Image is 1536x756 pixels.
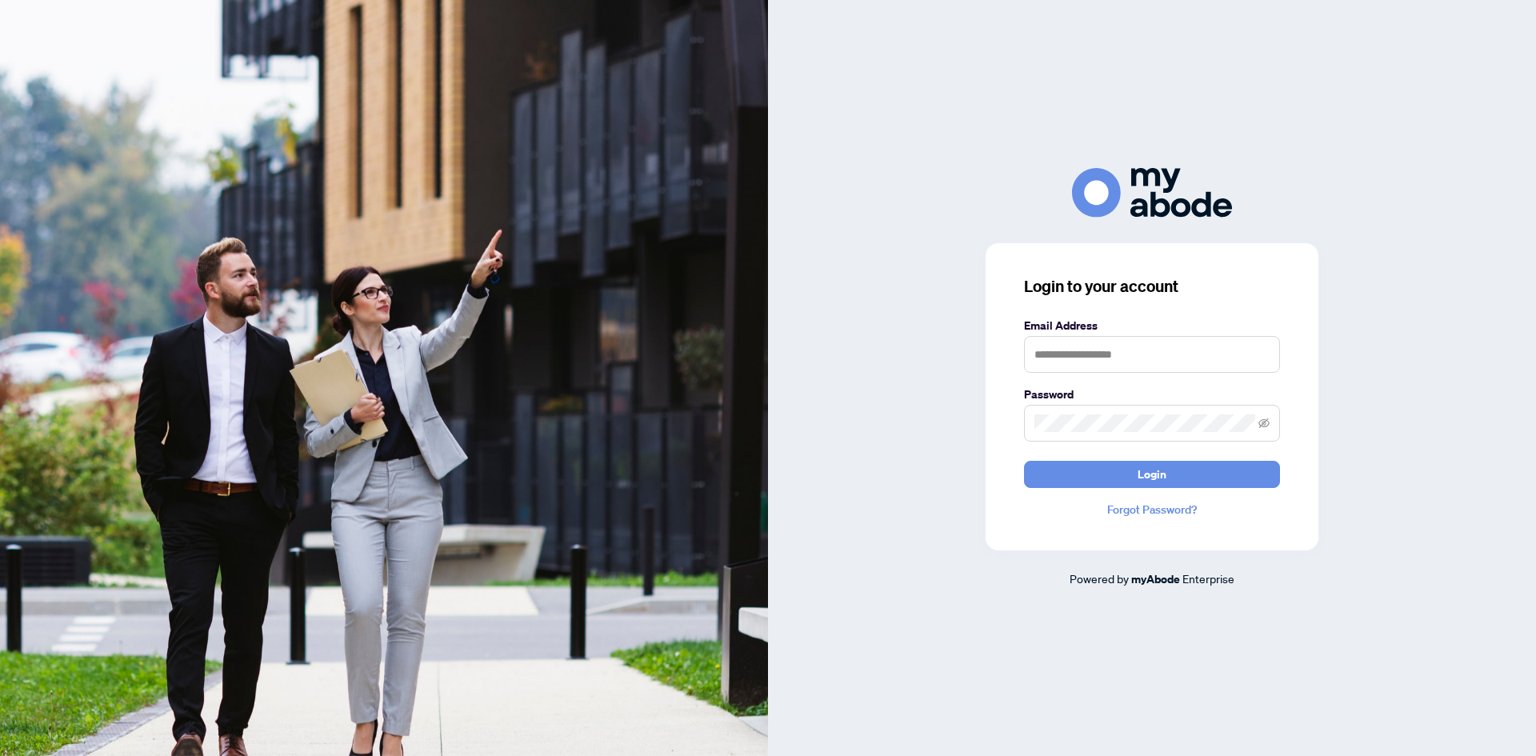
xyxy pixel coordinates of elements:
img: ma-logo [1072,168,1232,217]
label: Password [1024,386,1280,403]
a: myAbode [1131,570,1180,588]
label: Email Address [1024,317,1280,334]
span: Powered by [1070,571,1129,586]
h3: Login to your account [1024,275,1280,298]
button: Login [1024,461,1280,488]
span: eye-invisible [1258,418,1270,429]
span: Login [1138,462,1166,487]
span: Enterprise [1182,571,1234,586]
a: Forgot Password? [1024,501,1280,518]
